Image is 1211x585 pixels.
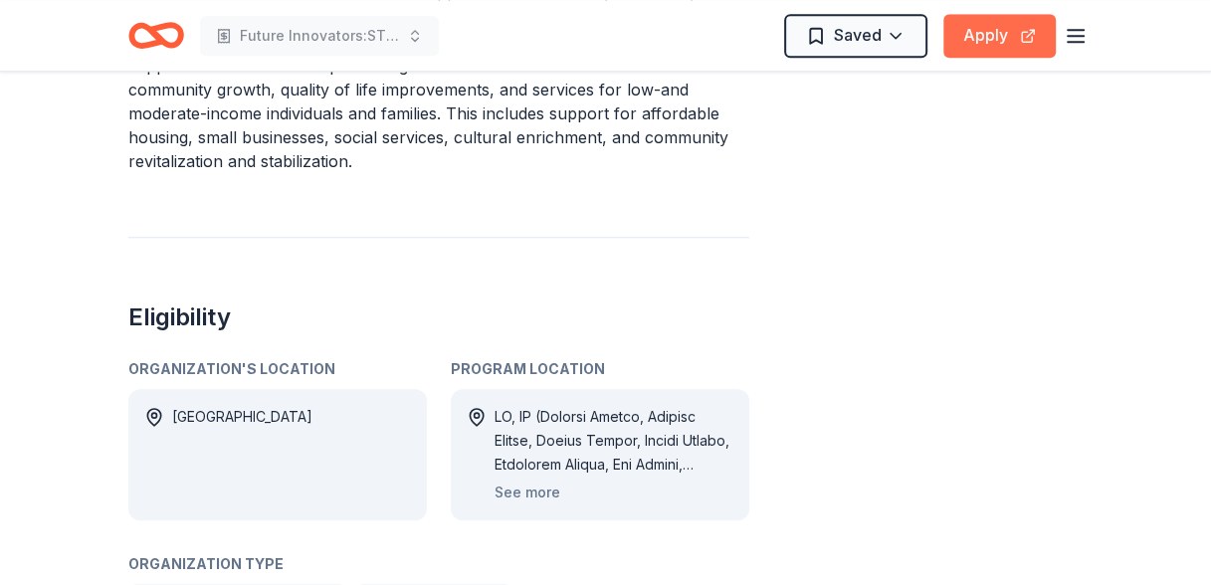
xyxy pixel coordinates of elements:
span: Future Innovators:STEM Pathways for At-Risk-Girls [240,24,399,48]
span: Saved [834,22,882,48]
div: Program Location [451,357,749,381]
a: Home [128,12,184,59]
h2: Eligibility [128,301,749,333]
div: [GEOGRAPHIC_DATA] [172,405,312,504]
div: LO, IP (Dolorsi Ametco, Adipisc Elitse, Doeius Tempor, Incidi Utlabo, Etdolorem Aliqua, Eni Admin... [495,405,733,477]
button: Future Innovators:STEM Pathways for At-Risk-Girls [200,16,439,56]
div: Organization's Location [128,357,427,381]
button: Apply [943,14,1056,58]
button: See more [495,481,560,504]
div: Organization Type [128,552,749,576]
button: Saved [784,14,927,58]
